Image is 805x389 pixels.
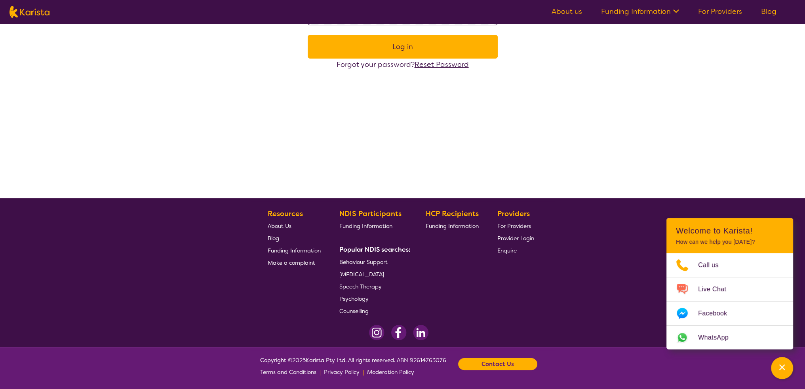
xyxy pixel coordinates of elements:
[339,295,369,302] span: Psychology
[324,366,360,378] a: Privacy Policy
[308,59,498,70] div: Forgot your password?
[367,368,414,376] span: Moderation Policy
[268,247,321,254] span: Funding Information
[339,292,407,305] a: Psychology
[339,280,407,292] a: Speech Therapy
[339,222,392,230] span: Funding Information
[268,222,291,230] span: About Us
[497,247,517,254] span: Enquire
[497,244,534,256] a: Enquire
[771,357,793,379] button: Channel Menu
[339,258,388,266] span: Behaviour Support
[339,305,407,317] a: Counselling
[268,235,279,242] span: Blog
[10,6,49,18] img: Karista logo
[391,325,407,340] img: Facebook
[339,307,369,315] span: Counselling
[415,60,469,69] a: Reset Password
[497,235,534,242] span: Provider Login
[268,256,321,269] a: Make a complaint
[339,256,407,268] a: Behaviour Support
[666,326,793,349] a: Web link opens in a new tab.
[481,358,514,370] b: Contact Us
[268,220,321,232] a: About Us
[426,222,479,230] span: Funding Information
[339,283,382,290] span: Speech Therapy
[698,283,736,295] span: Live Chat
[339,220,407,232] a: Funding Information
[339,245,411,254] b: Popular NDIS searches:
[698,7,742,16] a: For Providers
[666,218,793,349] div: Channel Menu
[761,7,776,16] a: Blog
[497,209,530,218] b: Providers
[320,366,321,378] p: |
[339,268,407,280] a: [MEDICAL_DATA]
[676,226,784,235] h2: Welcome to Karista!
[268,259,315,266] span: Make a complaint
[698,332,738,343] span: WhatsApp
[426,209,479,218] b: HCP Recipients
[268,232,321,244] a: Blog
[308,35,498,59] button: Log in
[552,7,582,16] a: About us
[268,244,321,256] a: Funding Information
[698,307,736,319] span: Facebook
[497,220,534,232] a: For Providers
[339,271,384,278] span: [MEDICAL_DATA]
[260,366,316,378] a: Terms and Conditions
[260,354,446,378] span: Copyright © 2025 Karista Pty Ltd. All rights reserved. ABN 92614763076
[666,253,793,349] ul: Choose channel
[426,220,479,232] a: Funding Information
[413,325,428,340] img: LinkedIn
[367,366,414,378] a: Moderation Policy
[497,222,531,230] span: For Providers
[363,366,364,378] p: |
[369,325,384,340] img: Instagram
[339,209,402,218] b: NDIS Participants
[497,232,534,244] a: Provider Login
[268,209,303,218] b: Resources
[676,239,784,245] p: How can we help you [DATE]?
[698,259,728,271] span: Call us
[324,368,360,376] span: Privacy Policy
[260,368,316,376] span: Terms and Conditions
[601,7,679,16] a: Funding Information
